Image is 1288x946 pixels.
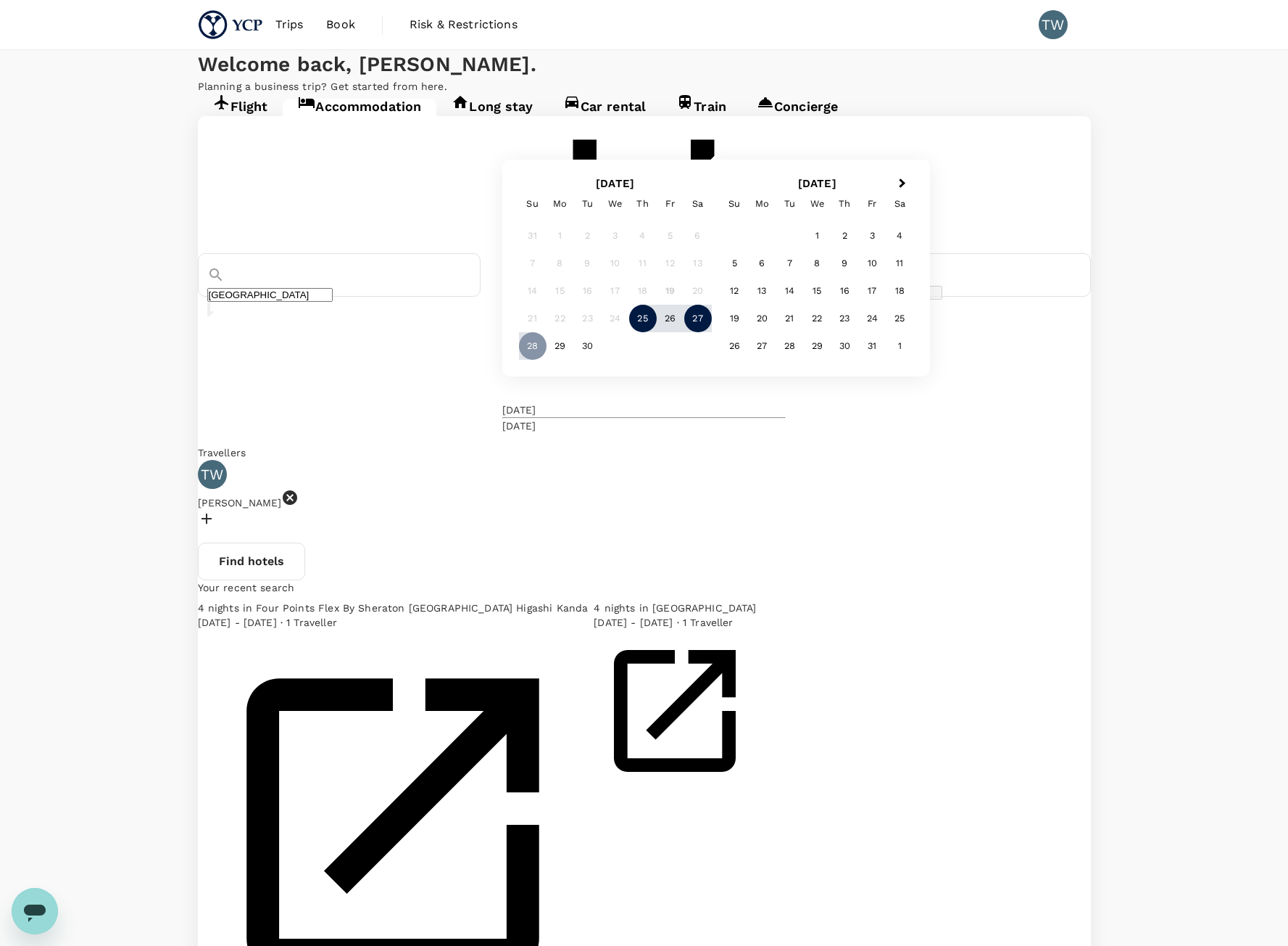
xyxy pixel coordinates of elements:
[519,222,547,250] div: Not available Sunday, August 31st, 2025
[831,332,858,360] div: Choose Thursday, October 30th, 2025
[514,177,716,190] h2: [DATE]
[886,250,913,277] div: Choose Saturday, October 11th, 2025
[886,277,913,305] div: Choose Saturday, October 18th, 2025
[602,250,629,277] div: Not available Wednesday, September 10th, 2025
[776,250,803,277] div: Choose Tuesday, October 7th, 2025
[684,250,712,277] div: Not available Saturday, September 13th, 2025
[574,277,602,305] div: Not available Tuesday, September 16th, 2025
[661,99,741,125] a: Train
[720,332,748,360] div: Choose Sunday, October 26th, 2025
[519,305,547,332] div: Not available Sunday, September 21st, 2025
[831,222,858,250] div: Choose Thursday, October 2nd, 2025
[858,277,886,305] div: Choose Friday, October 17th, 2025
[602,305,629,332] div: Not available Wednesday, September 24th, 2025
[198,79,1091,94] p: Planning a business trip? Get started from here.
[574,222,602,250] div: Not available Tuesday, September 2nd, 2025
[776,332,803,360] div: Choose Tuesday, October 28th, 2025
[198,580,1091,595] p: Your recent search
[502,419,536,433] div: [DATE]
[803,277,831,305] div: Choose Wednesday, October 15th, 2025
[776,305,803,332] div: Choose Tuesday, October 21st, 2025
[684,305,712,332] div: Choose Saturday, September 27th, 2025
[548,99,662,125] a: Car rental
[594,601,756,615] div: 4 nights in [GEOGRAPHIC_DATA]
[831,277,858,305] div: Choose Thursday, October 16th, 2025
[547,250,574,277] div: Not available Monday, September 8th, 2025
[776,277,803,305] div: Choose Tuesday, October 14th, 2025
[547,277,574,305] div: Not available Monday, September 15th, 2025
[326,16,355,33] span: Book
[803,222,831,250] div: Choose Wednesday, October 1st, 2025
[748,190,776,218] div: Monday
[831,305,858,332] div: Choose Thursday, October 23rd, 2025
[886,332,913,360] div: Choose Saturday, November 1st, 2025
[602,277,629,305] div: Not available Wednesday, September 17th, 2025
[519,190,547,218] div: Sunday
[657,277,684,305] div: Not available Friday, September 19th, 2025
[502,403,536,417] div: [DATE]
[720,190,748,218] div: Sunday
[858,332,886,360] div: Choose Friday, October 31st, 2025
[275,16,304,33] span: Trips
[410,16,518,33] span: Risk & Restrictions
[657,222,684,250] div: Not available Friday, September 5th, 2025
[803,332,831,360] div: Choose Wednesday, October 29th, 2025
[198,445,1091,460] div: Travellers
[886,305,913,332] div: Choose Saturday, October 25th, 2025
[803,305,831,332] div: Choose Wednesday, October 22nd, 2025
[207,303,210,316] button: Clear
[858,250,886,277] div: Choose Friday, October 10th, 2025
[198,460,1091,510] div: TW[PERSON_NAME]
[748,277,776,305] div: Choose Monday, October 13th, 2025
[629,305,657,332] div: Not available Thursday, September 25th, 2025
[602,222,629,250] div: Not available Wednesday, September 3rd, 2025
[892,173,915,197] button: Next Month
[198,615,589,630] div: [DATE] - [DATE] · 1 Traveller
[831,190,858,218] div: Thursday
[198,50,1091,79] div: Welcome back , [PERSON_NAME] .
[803,250,831,277] div: Choose Wednesday, October 8th, 2025
[858,305,886,332] div: Choose Friday, October 24th, 2025
[207,288,333,302] input: Search cities, hotels, work locations
[748,305,776,332] div: Choose Monday, October 20th, 2025
[519,222,712,360] div: Month September, 2025
[886,222,913,250] div: Choose Saturday, October 4th, 2025
[748,250,776,277] div: Choose Monday, October 6th, 2025
[629,222,657,250] div: Not available Thursday, September 4th, 2025
[547,222,574,250] div: Not available Monday, September 1st, 2025
[858,190,886,218] div: Friday
[574,332,602,360] div: Choose Tuesday, September 30th, 2025
[602,190,629,218] div: Wednesday
[547,190,574,218] div: Monday
[803,190,831,218] div: Wednesday
[198,9,264,41] img: YCP SG Pte. Ltd.
[684,190,712,218] div: Saturday
[283,99,436,125] a: Accommodation
[519,332,547,360] div: Choose Sunday, September 28th, 2025
[629,277,657,305] div: Not available Thursday, September 18th, 2025
[547,305,574,332] div: Not available Monday, September 22nd, 2025
[436,99,547,125] a: Long stay
[741,99,853,125] a: Concierge
[629,190,657,218] div: Thursday
[657,250,684,277] div: Not available Friday, September 12th, 2025
[831,250,858,277] div: Choose Thursday, October 9th, 2025
[657,305,684,332] div: Choose Friday, September 26th, 2025
[629,250,657,277] div: Not available Thursday, September 11th, 2025
[198,601,589,615] div: 4 nights in Four Points Flex By Sheraton [GEOGRAPHIC_DATA] Higashi Kanda
[594,615,756,630] div: [DATE] - [DATE] · 1 Traveller
[210,311,213,314] button: Open
[198,460,227,489] div: TW
[748,332,776,360] div: Choose Monday, October 27th, 2025
[720,222,913,360] div: Month October, 2025
[684,222,712,250] div: Not available Saturday, September 6th, 2025
[574,250,602,277] div: Not available Tuesday, September 9th, 2025
[198,497,282,509] span: [PERSON_NAME]
[776,190,803,218] div: Tuesday
[720,250,748,277] div: Choose Sunday, October 5th, 2025
[519,250,547,277] div: Not available Sunday, September 7th, 2025
[547,332,574,360] div: Choose Monday, September 29th, 2025
[198,99,283,125] a: Flight
[657,190,684,218] div: Friday
[574,305,602,332] div: Not available Tuesday, September 23rd, 2025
